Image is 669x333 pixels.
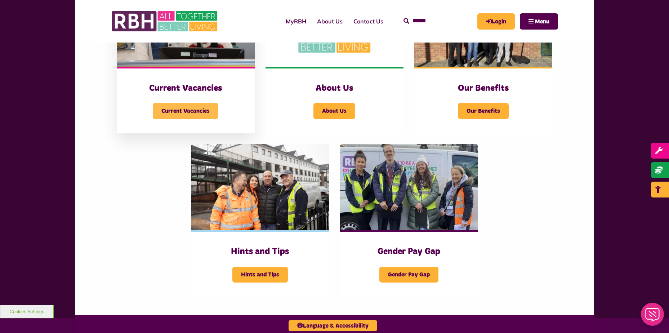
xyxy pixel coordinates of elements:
a: Contact Us [348,12,389,31]
h3: Our Benefits [429,83,538,94]
a: MyRBH [280,12,312,31]
span: Hints and Tips [232,267,288,283]
a: Gender Pay Gap Gender Pay Gap [340,144,478,297]
span: Menu [535,19,549,25]
span: Current Vacancies [153,103,218,119]
button: Navigation [520,13,558,30]
span: About Us [313,103,355,119]
button: Language & Accessibility [289,320,377,331]
span: Our Benefits [458,103,509,119]
a: Hints and Tips Hints and Tips [191,144,329,297]
img: 391760240 1590016381793435 2179504426197536539 N [340,144,478,231]
iframe: Netcall Web Assistant for live chat [637,301,669,333]
h3: About Us [280,83,389,94]
a: About Us [312,12,348,31]
h3: Hints and Tips [205,246,315,257]
a: MyRBH [477,13,515,30]
input: Search [403,13,470,29]
img: SAZMEDIA RBH 21FEB24 46 [191,144,329,231]
h3: Gender Pay Gap [354,246,464,257]
h3: Current Vacancies [131,83,240,94]
img: RBH [111,7,219,35]
span: Gender Pay Gap [379,267,438,283]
